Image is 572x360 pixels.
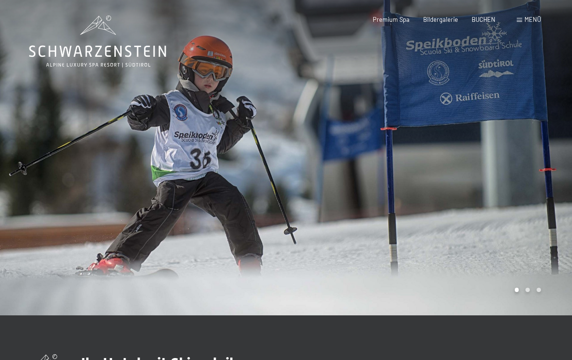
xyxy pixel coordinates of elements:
div: Carousel Page 2 [525,288,530,292]
div: Carousel Page 1 (Current Slide) [515,288,519,292]
a: Premium Spa [373,16,410,23]
a: BUCHEN [472,16,495,23]
a: Bildergalerie [423,16,458,23]
div: Carousel Page 3 [537,288,541,292]
div: Carousel Pagination [511,288,541,292]
span: Menü [524,16,541,23]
